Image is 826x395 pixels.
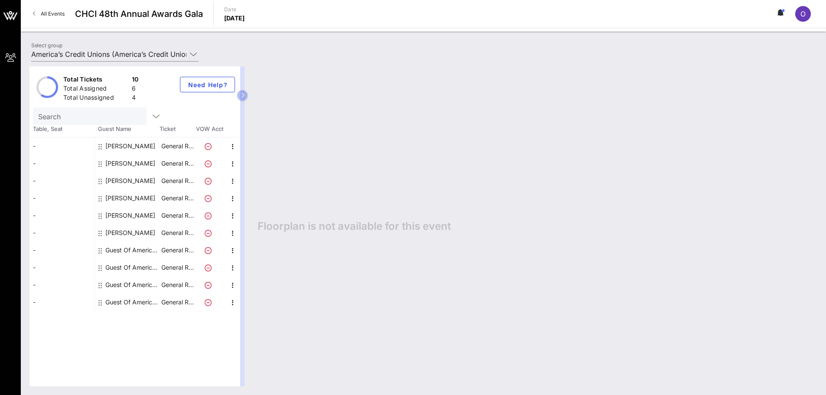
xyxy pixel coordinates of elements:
[160,137,195,155] p: General R…
[31,42,62,49] label: Select group
[29,137,95,155] div: -
[105,259,160,276] div: Guest Of America’s Credit Unions
[63,84,128,95] div: Total Assigned
[132,93,139,104] div: 4
[180,77,235,92] button: Need Help?
[29,207,95,224] div: -
[258,220,451,233] span: Floorplan is not available for this event
[41,10,65,17] span: All Events
[105,172,155,189] div: Grace Sanchez
[63,75,128,86] div: Total Tickets
[160,224,195,242] p: General R…
[160,276,195,294] p: General R…
[29,242,95,259] div: -
[795,6,811,22] div: O
[224,5,245,14] p: Date
[75,7,203,20] span: CHCI 48th Annual Awards Gala
[105,155,155,172] div: Gordon Holzberg
[29,155,95,172] div: -
[105,207,155,224] div: Robert Suarez
[105,224,155,242] div: Stephanie Cuevas
[160,172,195,189] p: General R…
[160,155,195,172] p: General R…
[95,125,160,134] span: Guest Name
[29,259,95,276] div: -
[29,276,95,294] div: -
[29,294,95,311] div: -
[160,125,194,134] span: Ticket
[105,189,155,207] div: Juan Fernandez
[29,172,95,189] div: -
[132,75,139,86] div: 10
[160,294,195,311] p: General R…
[132,84,139,95] div: 6
[29,224,95,242] div: -
[224,14,245,23] p: [DATE]
[105,137,155,155] div: Adrian Velazquez
[160,207,195,224] p: General R…
[160,189,195,207] p: General R…
[28,7,70,21] a: All Events
[29,125,95,134] span: Table, Seat
[29,189,95,207] div: -
[105,294,160,311] div: Guest Of America’s Credit Unions
[160,259,195,276] p: General R…
[194,125,225,134] span: VOW Acct
[160,242,195,259] p: General R…
[800,10,806,18] span: O
[105,242,160,259] div: Guest Of America’s Credit Unions
[105,276,160,294] div: Guest Of America’s Credit Unions
[187,81,228,88] span: Need Help?
[63,93,128,104] div: Total Unassigned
